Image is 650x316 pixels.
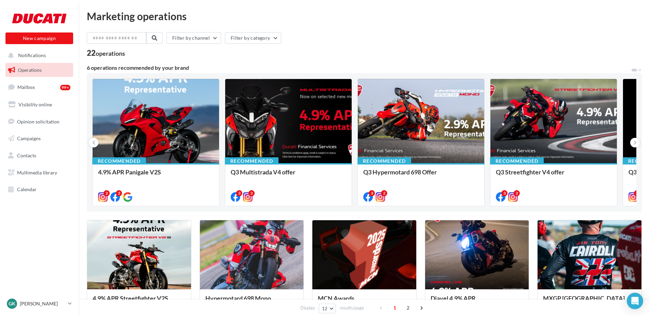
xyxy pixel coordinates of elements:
[403,302,414,313] span: 2
[300,305,315,311] span: Display
[225,32,281,44] button: Filter by category
[18,53,46,58] span: Notifications
[17,84,35,90] span: Mailbox
[17,170,57,175] span: Multimedia library
[225,157,279,165] div: Recommended
[116,190,122,196] div: 2
[4,166,75,180] a: Multimedia library
[87,49,125,57] div: 22
[490,157,544,165] div: Recommended
[98,169,214,182] div: 4.9% APR Panigale V2S
[87,11,642,21] div: Marketing operations
[231,169,346,182] div: Q3 Multistrada V4 offer
[363,169,479,182] div: Q3 Hypermotard 698 Offer
[514,190,520,196] div: 2
[322,306,328,311] span: 12
[4,63,75,77] a: Operations
[18,67,42,73] span: Operations
[60,85,70,90] div: 99+
[104,190,110,196] div: 2
[357,157,411,165] div: Recommended
[381,190,387,196] div: 2
[166,32,221,44] button: Filter by channel
[318,295,411,308] div: MCN Awards
[5,32,73,44] button: New campaign
[340,305,364,311] span: results/page
[17,153,36,158] span: Contacts
[634,190,640,196] div: 2
[18,102,52,107] span: Visibility online
[4,131,75,146] a: Campaigns
[96,50,125,56] div: operations
[93,295,186,308] div: 4.9% APR Streetfighter V2S
[4,80,75,94] a: Mailbox99+
[9,300,15,307] span: GK
[17,135,41,141] span: Campaigns
[319,304,336,313] button: 12
[20,300,65,307] p: [PERSON_NAME]
[5,297,73,310] a: GK [PERSON_NAME]
[87,65,631,70] div: 6 operations recommended by your brand
[4,182,75,197] a: Calendar
[369,190,375,196] div: 3
[496,169,611,182] div: Q3 Streetfighter V4 offer
[248,190,255,196] div: 2
[543,295,636,308] div: MXGP [GEOGRAPHIC_DATA]
[501,190,507,196] div: 3
[627,293,643,309] div: Open Intercom Messenger
[205,295,298,308] div: Hypermotard 698 Mono
[236,190,242,196] div: 3
[4,148,75,163] a: Contacts
[92,157,146,165] div: Recommended
[431,295,524,308] div: Diavel 4.9% APR
[17,186,37,192] span: Calendar
[17,118,59,124] span: Opinion solicitation
[389,302,400,313] span: 1
[4,97,75,112] a: Visibility online
[4,115,75,129] a: Opinion solicitation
